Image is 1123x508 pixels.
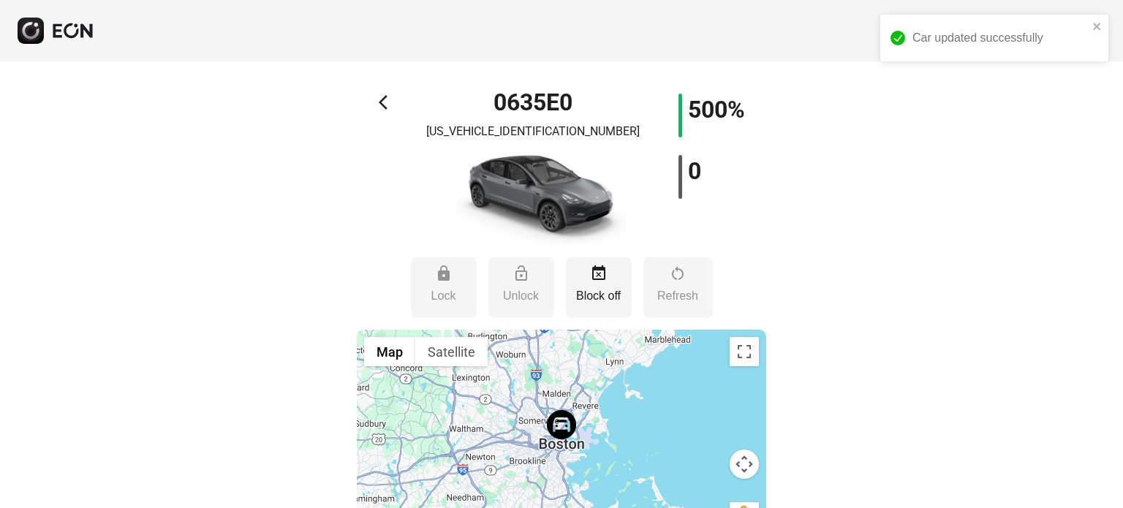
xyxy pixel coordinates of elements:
[566,257,632,318] button: Block off
[431,146,635,249] img: car
[688,162,701,180] h1: 0
[730,337,759,366] button: Toggle fullscreen view
[379,94,396,111] span: arrow_back_ios
[494,94,572,111] h1: 0635E0
[426,123,640,140] p: [US_VEHICLE_IDENTIFICATION_NUMBER]
[364,337,415,366] button: Show street map
[590,265,608,282] span: event_busy
[730,450,759,479] button: Map camera controls
[688,101,745,118] h1: 500%
[912,29,1088,47] div: Car updated successfully
[573,287,624,305] p: Block off
[1092,20,1103,32] button: close
[415,337,488,366] button: Show satellite imagery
